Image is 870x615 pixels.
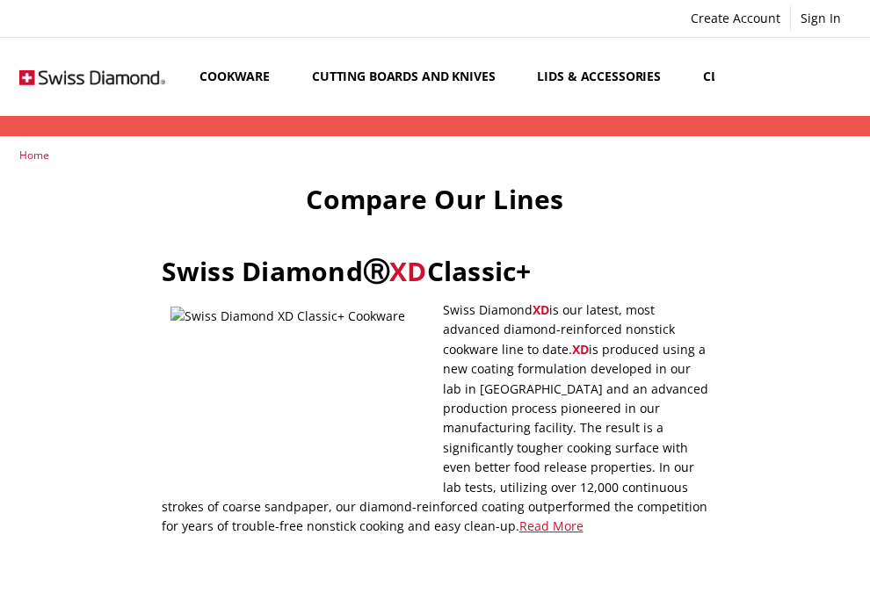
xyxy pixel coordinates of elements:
img: Swiss Diamond XD Classic+ Cookware [170,307,434,470]
a: Sign In [791,6,851,31]
span: XD [533,301,549,318]
span: XD [572,341,589,358]
a: Lids & Accessories [522,38,687,116]
h1: Compare Our Lines [162,183,709,216]
a: Create Account [681,6,790,31]
a: Cutting boards and knives [297,38,523,116]
a: Home [19,148,49,163]
img: Free Shipping On Every Order [19,48,164,106]
span: XD [389,253,427,289]
p: Swiss Diamond is our latest, most advanced diamond-reinforced nonstick cookware line to date. is ... [162,300,709,537]
strong: Swiss DiamondⓇ Classic+ [162,253,532,289]
a: Read More [519,517,584,534]
a: Cookware [185,38,297,116]
a: Clearance [688,38,801,116]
